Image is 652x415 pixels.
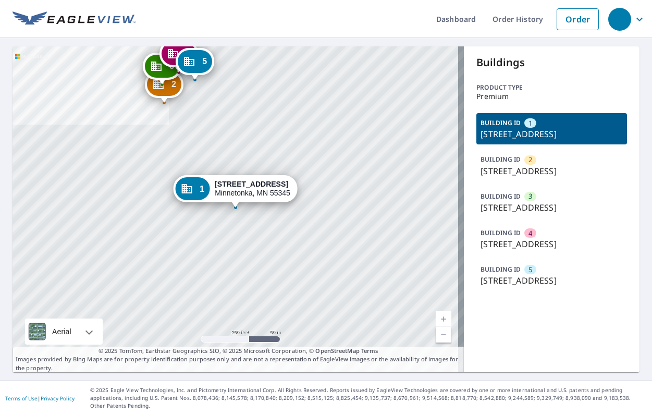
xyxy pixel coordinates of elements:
span: 1 [528,118,532,128]
div: Dropped pin, building 1, Commercial property, 4569 Aspenwood Trl Minnetonka, MN 55345 [173,175,298,207]
a: Terms of Use [5,395,38,402]
p: | [5,395,75,401]
p: [STREET_ADDRESS] [481,165,623,177]
div: Dropped pin, building 5, Commercial property, 4509 Aspenwood Trl Minnetonka, MN 55345 [176,48,214,80]
a: OpenStreetMap [315,347,359,355]
div: Dropped pin, building 3, Commercial property, 4500 Aspenwood Trl Minnetonka, MN 55345 [143,53,181,85]
strong: [STREET_ADDRESS] [215,180,288,188]
span: 2 [528,155,532,165]
p: BUILDING ID [481,155,521,164]
span: 5 [202,57,207,65]
p: [STREET_ADDRESS] [481,274,623,287]
div: Dropped pin, building 4, Commercial property, 4505 Aspenwood Trl Minnetonka, MN 55345 [159,40,198,72]
p: [STREET_ADDRESS] [481,128,623,140]
div: Aerial [49,319,75,345]
a: Current Level 17, Zoom In [436,311,451,327]
div: Minnetonka, MN 55345 [215,180,290,198]
span: 4 [528,228,532,238]
p: Premium [476,92,627,101]
div: Dropped pin, building 2, Commercial property, 4516 Aspenwood Trl Minnetonka, MN 55345 [145,71,183,103]
span: 1 [200,185,204,193]
p: BUILDING ID [481,192,521,201]
img: EV Logo [13,11,136,27]
span: 3 [528,191,532,201]
p: Images provided by Bing Maps are for property identification purposes only and are not a represen... [13,347,464,373]
p: BUILDING ID [481,265,521,274]
p: [STREET_ADDRESS] [481,201,623,214]
a: Current Level 17, Zoom Out [436,327,451,343]
p: © 2025 Eagle View Technologies, Inc. and Pictometry International Corp. All Rights Reserved. Repo... [90,386,647,410]
p: BUILDING ID [481,118,521,127]
span: 5 [528,265,532,275]
a: Order [557,8,599,30]
span: © 2025 TomTom, Earthstar Geographics SIO, © 2025 Microsoft Corporation, © [99,347,378,356]
a: Privacy Policy [41,395,75,402]
a: Terms [361,347,378,355]
p: [STREET_ADDRESS] [481,238,623,250]
p: BUILDING ID [481,228,521,237]
span: 2 [171,80,176,88]
p: Buildings [476,55,627,70]
p: Product type [476,83,627,92]
div: Aerial [25,319,103,345]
